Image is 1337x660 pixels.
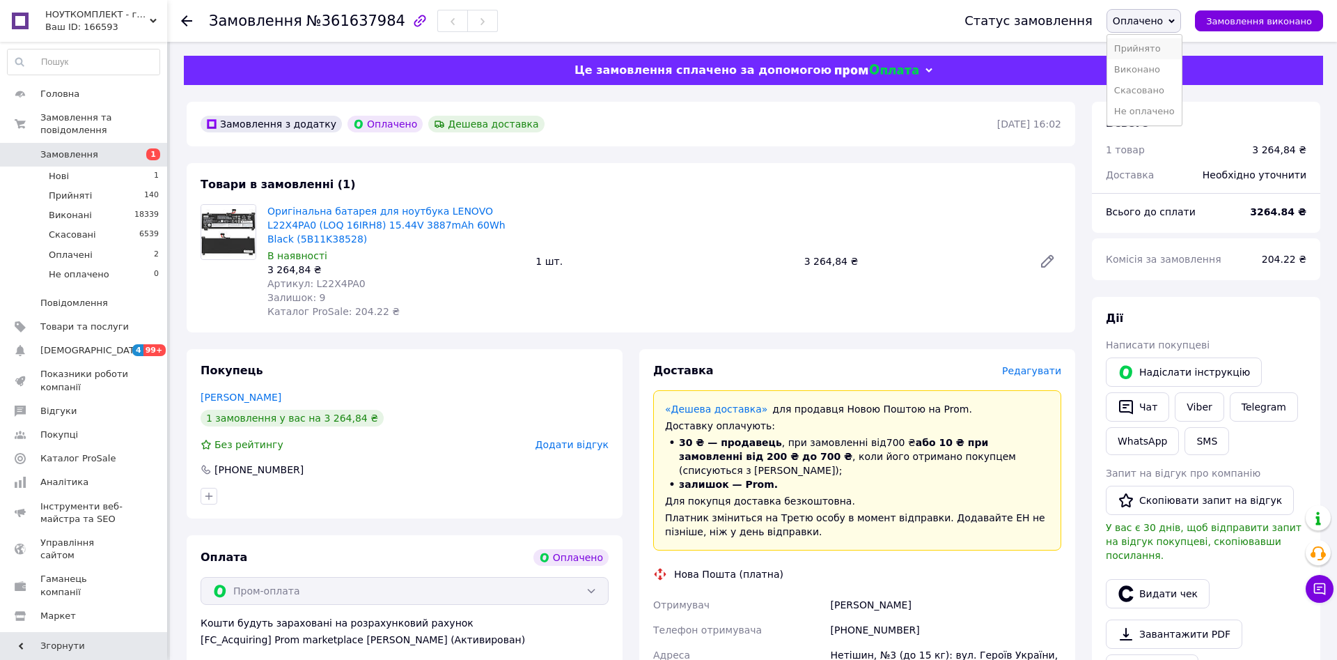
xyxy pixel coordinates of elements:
li: Виконано [1107,59,1182,80]
span: 140 [144,190,159,202]
span: Додати відгук [535,439,609,450]
span: Інструменти веб-майстра та SEO [40,500,129,525]
span: НОУТКОМПЛЕКТ - гаджети та аксесуари [45,8,150,21]
span: 1 [154,170,159,183]
img: Оригінальна батарея для ноутбука LENOVO L22X4PA0 (LOQ 16IRH8) 15.44V 3887mAh 60Wh Black (5B11K38528) [201,205,256,259]
div: [PERSON_NAME] [828,592,1064,617]
li: Скасовано [1107,80,1182,101]
time: [DATE] 16:02 [997,118,1061,130]
span: Комісія за замовлення [1106,254,1221,265]
button: Чат [1106,392,1169,422]
span: 99+ [143,344,166,356]
span: Оплачено [1113,15,1163,26]
span: Оплачені [49,249,93,261]
a: Viber [1175,392,1223,422]
span: Замовлення [40,148,98,161]
span: Без рейтингу [214,439,283,450]
span: Покупці [40,429,78,441]
div: 3 264,84 ₴ [267,263,524,277]
span: Запит на відгук про компанію [1106,468,1260,479]
li: Прийнято [1107,38,1182,59]
div: Нова Пошта (платна) [671,567,787,581]
div: [PHONE_NUMBER] [828,617,1064,643]
span: 18339 [134,209,159,222]
span: Виконані [49,209,92,222]
span: №361637984 [306,13,405,29]
span: Аналітика [40,476,88,489]
input: Пошук [8,49,159,75]
span: 1 [146,148,160,160]
a: «Дешева доставка» [665,404,767,415]
button: Чат з покупцем [1306,575,1334,603]
span: [DEMOGRAPHIC_DATA] [40,344,143,357]
button: Видати чек [1106,579,1210,608]
img: evopay logo [835,64,918,77]
button: Надіслати інструкцію [1106,358,1262,387]
span: Дії [1106,312,1123,325]
li: Не оплачено [1107,101,1182,122]
a: WhatsApp [1106,427,1179,455]
span: Замовлення [209,13,302,29]
span: Головна [40,88,79,100]
div: Платник зміниться на Третю особу в момент відправки. Додавайте ЕН не пізніше, ніж у день відправки. [665,511,1049,539]
span: 6539 [139,229,159,241]
span: 2 [154,249,159,261]
span: Всього до сплати [1106,206,1196,217]
span: Нові [49,170,69,183]
div: 3 264,84 ₴ [1252,143,1306,157]
div: 3 264,84 ₴ [799,252,1028,271]
button: Скопіювати запит на відгук [1106,486,1294,515]
a: [PERSON_NAME] [201,392,281,403]
span: Не оплачено [49,268,109,281]
span: Оплата [201,551,247,564]
div: Дешева доставка [428,116,544,132]
span: Повідомлення [40,297,108,309]
span: Залишок: 9 [267,292,326,303]
span: Артикул: L22X4PA0 [267,278,366,289]
div: Доставку оплачують: [665,419,1049,433]
a: Оригінальна батарея для ноутбука LENOVO L22X4PA0 (LOQ 16IRH8) 15.44V 3887mAh 60Wh Black (5B11K38528) [267,206,506,245]
span: Відгуки [40,405,77,417]
span: 30 ₴ — продавець [679,437,782,448]
span: Замовлення та повідомлення [40,112,167,137]
div: Замовлення з додатку [201,116,342,132]
span: Телефон отримувача [653,624,762,636]
a: Telegram [1230,392,1298,422]
span: Замовлення виконано [1206,16,1312,26]
div: Ваш ID: 166593 [45,21,167,33]
span: Гаманець компанії [40,573,129,598]
span: Каталог ProSale: 204.22 ₴ [267,306,400,317]
a: Завантажити PDF [1106,620,1242,649]
span: Це замовлення сплачено за допомогою [574,63,831,77]
span: Маркет [40,610,76,622]
span: Покупець [201,364,263,377]
div: Оплачено [533,549,609,566]
b: 3264.84 ₴ [1250,206,1306,217]
button: Замовлення виконано [1195,10,1323,31]
span: У вас є 30 днів, щоб відправити запит на відгук покупцеві, скопіювавши посилання. [1106,522,1301,561]
div: [PHONE_NUMBER] [213,463,305,477]
span: Написати покупцеві [1106,339,1210,351]
button: SMS [1184,427,1229,455]
span: Доставка [653,364,714,377]
div: Необхідно уточнити [1194,160,1315,190]
div: 1 шт. [530,252,798,271]
span: Товари та послуги [40,321,129,333]
div: [FC_Acquiring] Prom marketplace [PERSON_NAME] (Активирован) [201,633,609,647]
div: Оплачено [347,116,423,132]
span: Отримувач [653,599,710,611]
div: Статус замовлення [964,14,1093,28]
li: , при замовленні від 700 ₴ , коли його отримано покупцем (списуються з [PERSON_NAME]); [665,436,1049,477]
div: 1 замовлення у вас на 3 264,84 ₴ [201,410,384,427]
div: Для покупця доставка безкоштовна. [665,494,1049,508]
a: Редагувати [1033,247,1061,275]
span: Товари в замовленні (1) [201,178,356,191]
div: Повернутися назад [181,14,192,28]
span: Управління сайтом [40,537,129,562]
span: Редагувати [1002,365,1061,376]
span: Каталог ProSale [40,452,116,465]
div: для продавця Новою Поштою на Prom. [665,402,1049,416]
span: 1 товар [1106,144,1145,155]
span: Скасовані [49,229,96,241]
span: Показники роботи компанії [40,368,129,393]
